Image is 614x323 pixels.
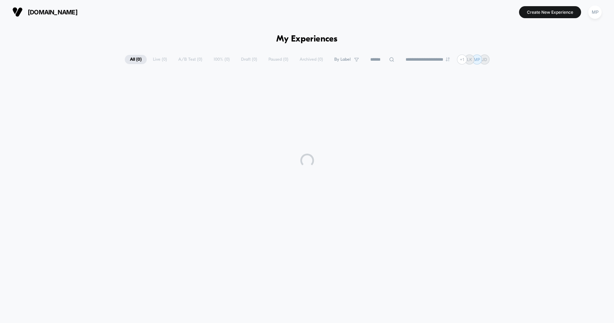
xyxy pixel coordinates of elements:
span: By Label [334,57,351,62]
p: MP [474,57,480,62]
div: + 1 [457,55,467,64]
button: [DOMAIN_NAME] [10,7,80,17]
p: LK [467,57,472,62]
span: [DOMAIN_NAME] [28,9,77,16]
button: MP [586,5,604,19]
div: MP [588,5,602,19]
p: JD [482,57,487,62]
h1: My Experiences [276,34,338,44]
img: end [446,57,450,61]
span: All ( 0 ) [125,55,147,64]
button: Create New Experience [519,6,581,18]
img: Visually logo [12,7,23,17]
